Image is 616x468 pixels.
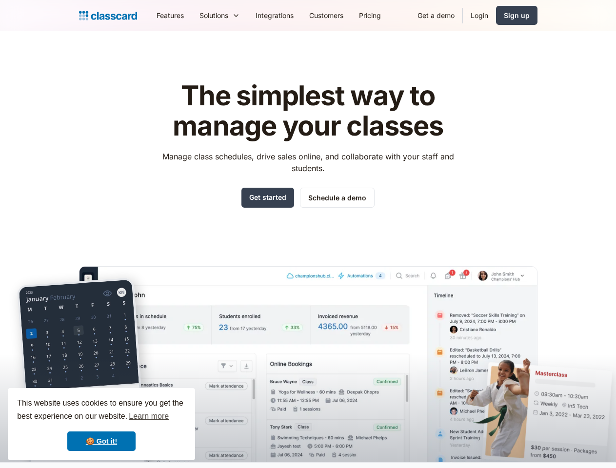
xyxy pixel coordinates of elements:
[241,188,294,208] a: Get started
[153,151,463,174] p: Manage class schedules, drive sales online, and collaborate with your staff and students.
[67,431,136,451] a: dismiss cookie message
[463,4,496,26] a: Login
[496,6,537,25] a: Sign up
[153,81,463,141] h1: The simplest way to manage your classes
[8,388,195,460] div: cookieconsent
[79,9,137,22] a: home
[248,4,301,26] a: Integrations
[127,409,170,424] a: learn more about cookies
[504,10,530,20] div: Sign up
[300,188,375,208] a: Schedule a demo
[17,397,186,424] span: This website uses cookies to ensure you get the best experience on our website.
[199,10,228,20] div: Solutions
[192,4,248,26] div: Solutions
[149,4,192,26] a: Features
[301,4,351,26] a: Customers
[351,4,389,26] a: Pricing
[410,4,462,26] a: Get a demo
